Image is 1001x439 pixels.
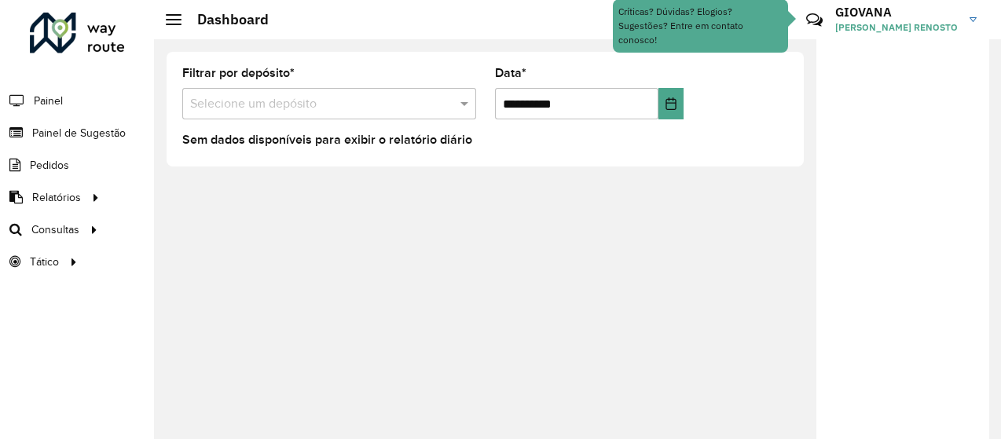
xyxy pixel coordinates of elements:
span: Relatórios [32,189,81,206]
span: Tático [30,254,59,270]
span: Painel [34,93,63,109]
span: [PERSON_NAME] RENOSTO [835,20,958,35]
label: Data [495,64,526,82]
button: Choose Date [658,88,684,119]
h3: GIOVANA [835,5,958,20]
label: Filtrar por depósito [182,64,295,82]
h2: Dashboard [181,11,269,28]
a: Contato Rápido [797,3,831,37]
span: Painel de Sugestão [32,125,126,141]
label: Sem dados disponíveis para exibir o relatório diário [182,130,472,149]
span: Consultas [31,221,79,238]
span: Pedidos [30,157,69,174]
